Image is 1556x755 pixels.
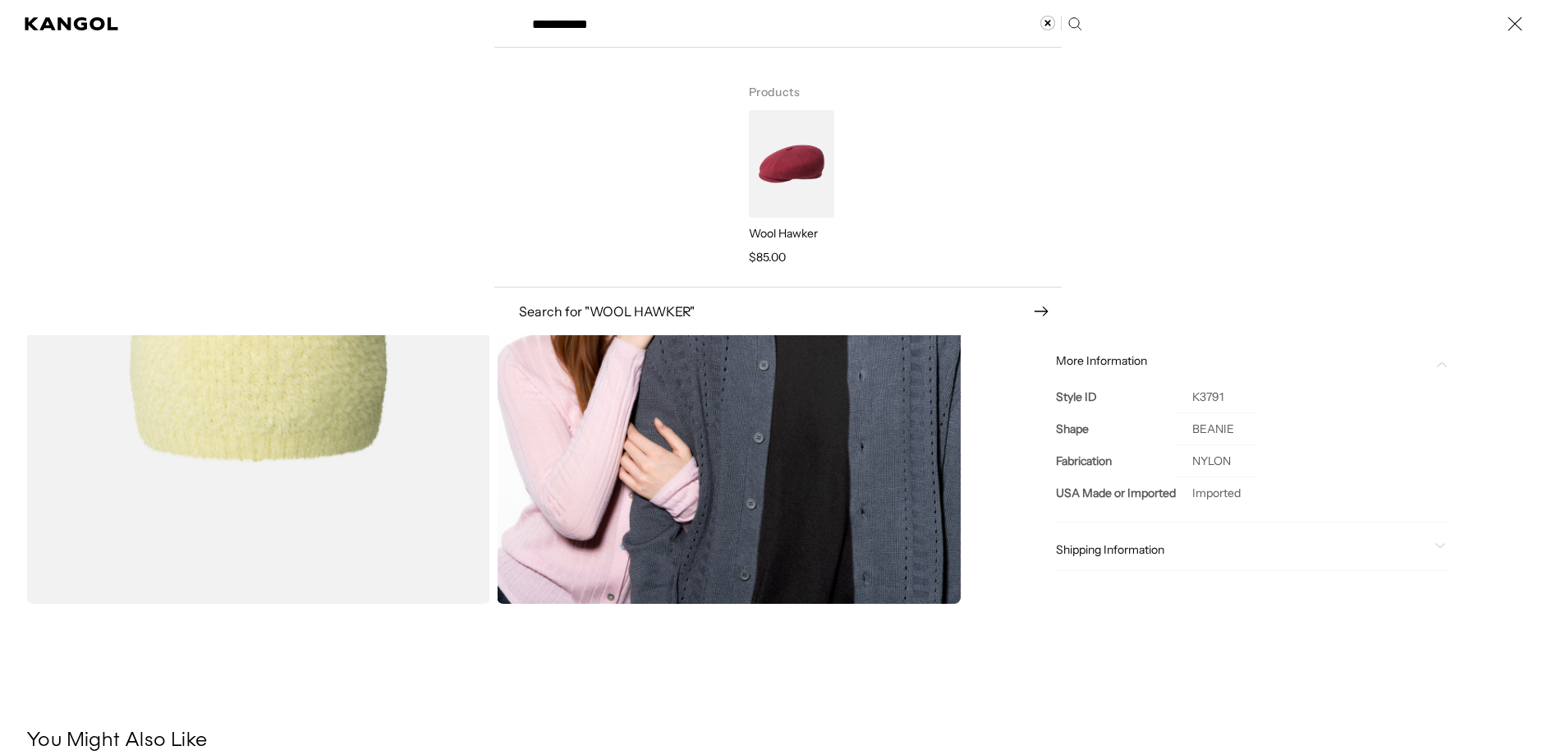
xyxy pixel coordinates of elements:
button: Search here [1067,16,1082,31]
a: Kangol [25,17,119,30]
img: Wool Hawker [749,110,834,218]
button: Close [1499,7,1531,40]
h3: Products [749,64,1035,110]
span: $85.00 [749,247,786,267]
button: Clear search term [1040,16,1062,30]
span: Search for " WOOL HAWKER " [519,305,1034,318]
p: Wool Hawker [749,226,834,241]
button: Search for "WOOL HAWKER" [494,304,1062,319]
